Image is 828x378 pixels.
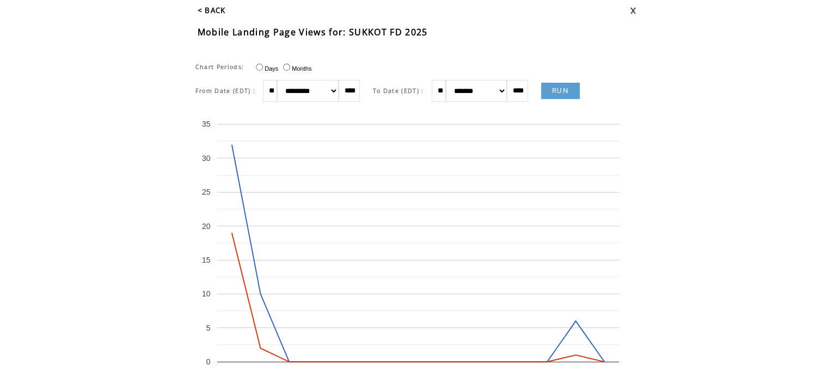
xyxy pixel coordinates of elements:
[206,357,210,366] text: 0
[201,188,210,196] text: 25
[201,154,210,163] text: 30
[201,120,210,128] text: 35
[373,87,424,95] span: To Date (EDT) :
[253,65,278,72] label: Days
[280,65,311,72] label: Months
[283,64,290,71] input: Months
[201,289,210,298] text: 10
[206,324,210,332] text: 5
[198,26,428,38] span: Mobile Landing Page Views for: SUKKOT FD 2025
[541,83,580,99] a: RUN
[195,87,256,95] span: From Date (EDT) :
[195,63,244,71] span: Chart Periods:
[256,64,263,71] input: Days
[198,5,226,15] a: < BACK
[201,256,210,264] text: 15
[201,222,210,231] text: 20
